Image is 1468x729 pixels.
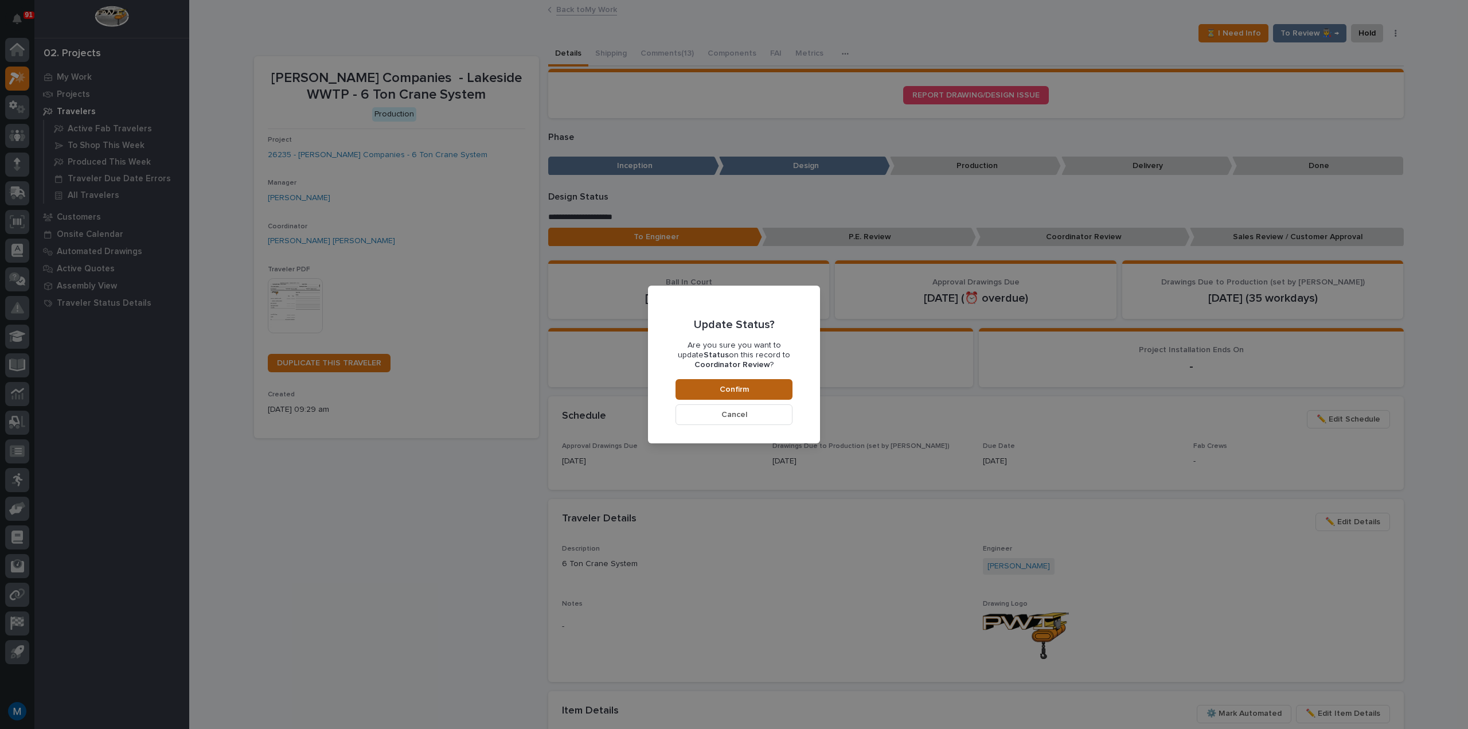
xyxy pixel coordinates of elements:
[694,361,770,369] b: Coordinator Review
[676,341,792,369] p: Are you sure you want to update on this record to ?
[721,410,747,420] span: Cancel
[720,384,749,395] span: Confirm
[704,351,729,359] b: Status
[676,379,792,400] button: Confirm
[694,318,775,332] p: Update Status?
[676,404,792,425] button: Cancel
